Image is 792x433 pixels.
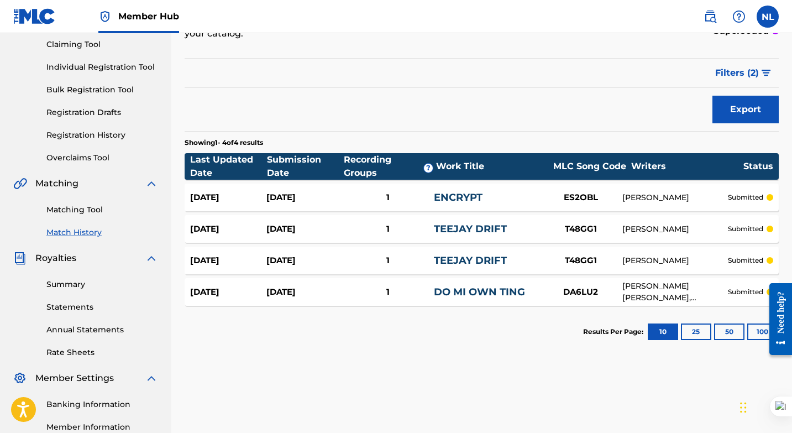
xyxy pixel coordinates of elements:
div: [DATE] [190,286,266,299]
button: Filters (2) [709,59,779,87]
a: Registration History [46,129,158,141]
a: Summary [46,279,158,290]
div: [DATE] [266,191,343,204]
img: Royalties [13,252,27,265]
iframe: Chat Widget [737,380,792,433]
span: Royalties [35,252,76,265]
a: Individual Registration Tool [46,61,158,73]
div: 1 [343,191,434,204]
a: Matching Tool [46,204,158,216]
a: Overclaims Tool [46,152,158,164]
p: submitted [728,192,763,202]
div: Last Updated Date [190,153,267,180]
div: [PERSON_NAME] [622,192,728,204]
iframe: Resource Center [761,275,792,364]
div: [DATE] [190,254,266,267]
a: Registration Drafts [46,107,158,118]
div: Recording Groups [344,153,436,180]
div: Writers [631,160,743,173]
div: 1 [343,223,434,236]
div: [DATE] [190,223,266,236]
img: expand [145,372,158,385]
a: TEEJAY DRIFT [434,223,507,235]
img: help [732,10,746,23]
a: Bulk Registration Tool [46,84,158,96]
span: Matching [35,177,78,190]
div: [DATE] [190,191,266,204]
div: T48GG1 [539,254,622,267]
button: Export [712,96,779,123]
div: T48GG1 [539,223,622,236]
a: Member Information [46,421,158,433]
p: submitted [728,224,763,234]
div: DA6LU2 [539,286,622,299]
a: Statements [46,301,158,313]
span: Member Hub [118,10,179,23]
img: filter [762,70,771,76]
div: Submission Date [267,153,344,180]
span: ? [424,164,433,173]
a: Match History [46,227,158,238]
button: 100 [747,324,778,340]
button: 25 [681,324,711,340]
button: 50 [714,324,744,340]
div: User Menu [757,6,779,28]
img: MLC Logo [13,8,56,24]
div: [PERSON_NAME] [622,255,728,267]
div: Work Title [436,160,548,173]
p: submitted [728,287,763,297]
div: 1 [343,254,434,267]
a: ENCRYPT [434,191,482,204]
div: Help [728,6,750,28]
p: Showing 1 - 4 of 4 results [185,138,263,148]
img: Top Rightsholder [98,10,112,23]
div: [DATE] [266,286,343,299]
a: Banking Information [46,399,158,410]
div: Drag [740,391,747,424]
img: expand [145,252,158,265]
img: Matching [13,177,27,190]
button: 10 [648,324,678,340]
a: Annual Statements [46,324,158,336]
img: search [704,10,717,23]
p: Results Per Page: [583,327,646,337]
img: expand [145,177,158,190]
p: submitted [728,255,763,265]
div: [DATE] [266,254,343,267]
div: [DATE] [266,223,343,236]
span: Filters ( 2 ) [715,66,759,80]
div: Status [743,160,773,173]
a: Claiming Tool [46,39,158,50]
div: ES2OBL [539,191,622,204]
a: TEEJAY DRIFT [434,254,507,267]
img: Member Settings [13,372,27,385]
a: DO MI OWN TING [434,286,525,298]
div: [PERSON_NAME] [622,223,728,235]
div: [PERSON_NAME] [PERSON_NAME], [PERSON_NAME], REANNO [PERSON_NAME] [622,280,728,304]
div: MLC Song Code [548,160,631,173]
span: Member Settings [35,372,114,385]
a: Public Search [699,6,721,28]
a: Rate Sheets [46,347,158,358]
div: 1 [343,286,434,299]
